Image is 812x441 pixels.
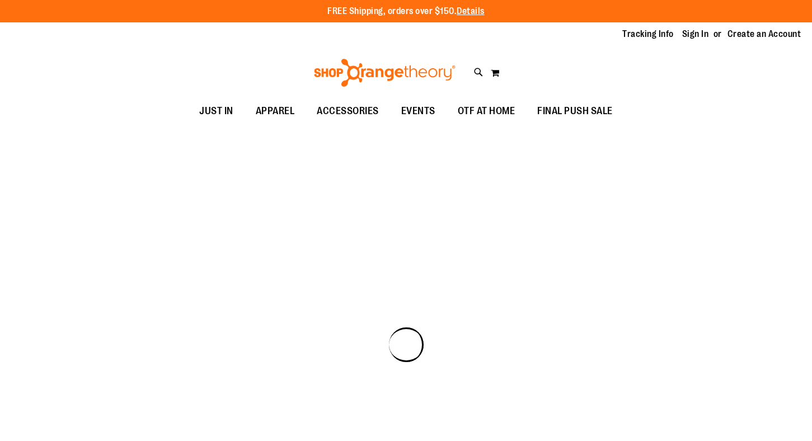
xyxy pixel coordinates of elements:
a: OTF AT HOME [447,98,527,124]
a: JUST IN [188,98,245,124]
img: Shop Orangetheory [312,59,457,87]
span: FINAL PUSH SALE [537,98,613,124]
a: Sign In [682,28,709,40]
span: EVENTS [401,98,435,124]
a: ACCESSORIES [306,98,390,124]
span: OTF AT HOME [458,98,515,124]
span: JUST IN [199,98,233,124]
p: FREE Shipping, orders over $150. [327,5,485,18]
span: APPAREL [256,98,295,124]
a: Tracking Info [622,28,674,40]
a: EVENTS [390,98,447,124]
span: ACCESSORIES [317,98,379,124]
a: APPAREL [245,98,306,124]
a: Details [457,6,485,16]
a: FINAL PUSH SALE [526,98,624,124]
a: Create an Account [727,28,801,40]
